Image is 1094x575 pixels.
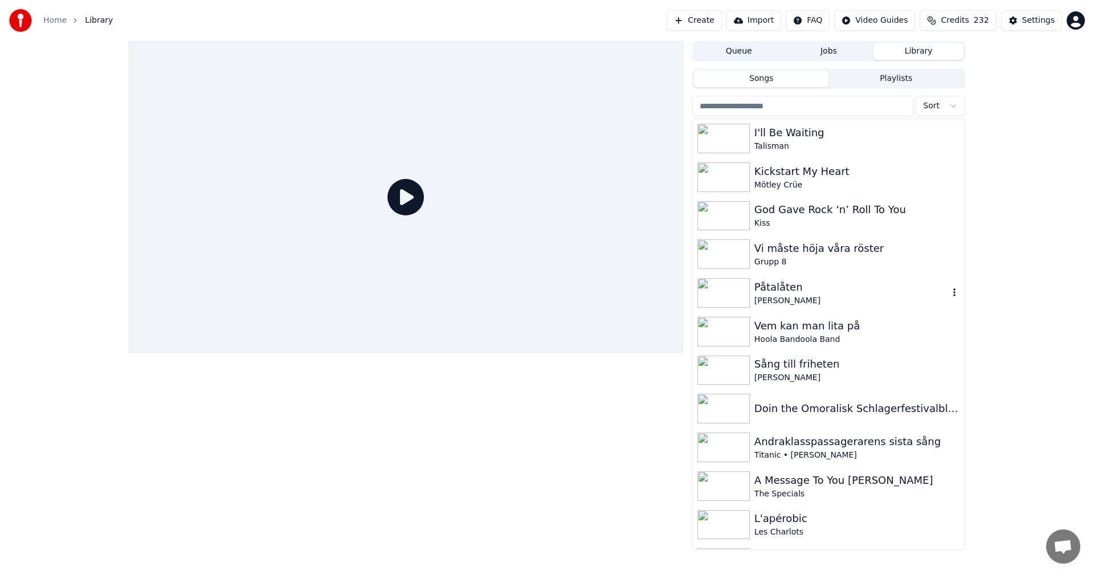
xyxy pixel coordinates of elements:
[1001,10,1062,31] button: Settings
[786,10,830,31] button: FAQ
[784,43,874,60] button: Jobs
[85,15,113,26] span: Library
[923,100,940,112] span: Sort
[754,279,949,295] div: Påtalåten
[754,488,960,500] div: The Specials
[754,450,960,461] div: Titanic • [PERSON_NAME]
[754,318,960,334] div: Vem kan man lita på
[754,125,960,141] div: I'll Be Waiting
[754,472,960,488] div: A Message To You [PERSON_NAME]
[43,15,67,26] a: Home
[920,10,996,31] button: Credits232
[974,15,989,26] span: 232
[754,295,949,307] div: [PERSON_NAME]
[1046,529,1080,564] div: Öppna chatt
[43,15,113,26] nav: breadcrumb
[754,180,960,191] div: Mötley Crüe
[754,164,960,180] div: Kickstart My Heart
[754,356,960,372] div: Sång till friheten
[694,71,829,87] button: Songs
[9,9,32,32] img: youka
[754,240,960,256] div: Vi måste höja våra röster
[754,511,960,527] div: L'apérobic
[754,401,960,417] div: Doin the Omoralisk Schlagerfestivalblues
[754,141,960,152] div: Talisman
[873,43,964,60] button: Library
[694,43,784,60] button: Queue
[754,434,960,450] div: Andraklasspassagerarens sista sång
[726,10,781,31] button: Import
[754,218,960,229] div: Kiss
[828,71,964,87] button: Playlists
[754,372,960,384] div: [PERSON_NAME]
[754,202,960,218] div: God Gave Rock ‘n’ Roll To You
[1022,15,1055,26] div: Settings
[754,527,960,538] div: Les Charlots
[834,10,915,31] button: Video Guides
[754,256,960,268] div: Grupp 8
[941,15,969,26] span: Credits
[754,334,960,345] div: Hoola Bandoola Band
[667,10,722,31] button: Create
